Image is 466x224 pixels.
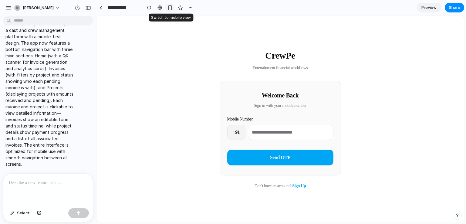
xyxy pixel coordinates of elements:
span: Send OTP [174,139,194,144]
h1: CrewPe [123,33,245,47]
div: +91 [131,109,149,124]
button: [PERSON_NAME] [12,3,63,13]
label: Mobile Number [131,100,237,107]
div: Switch to mobile view [149,14,193,22]
span: [PERSON_NAME] [23,5,54,11]
p: Entertainment financial workflows [123,49,245,56]
h2: Welcome Back [131,75,237,84]
span: Select [17,210,30,216]
button: Sign Up [196,167,209,174]
button: Select [7,208,33,218]
span: Preview [421,5,437,11]
button: Send OTP [131,134,237,150]
span: Share [449,5,460,11]
button: Share [445,3,464,12]
p: I've completely rebuilt the app as a cast and crew management platform with a mobile-first design... [5,21,75,167]
p: Don't have an account? [123,167,245,174]
a: Preview [417,3,441,12]
p: Sign in with your mobile number [131,87,237,93]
